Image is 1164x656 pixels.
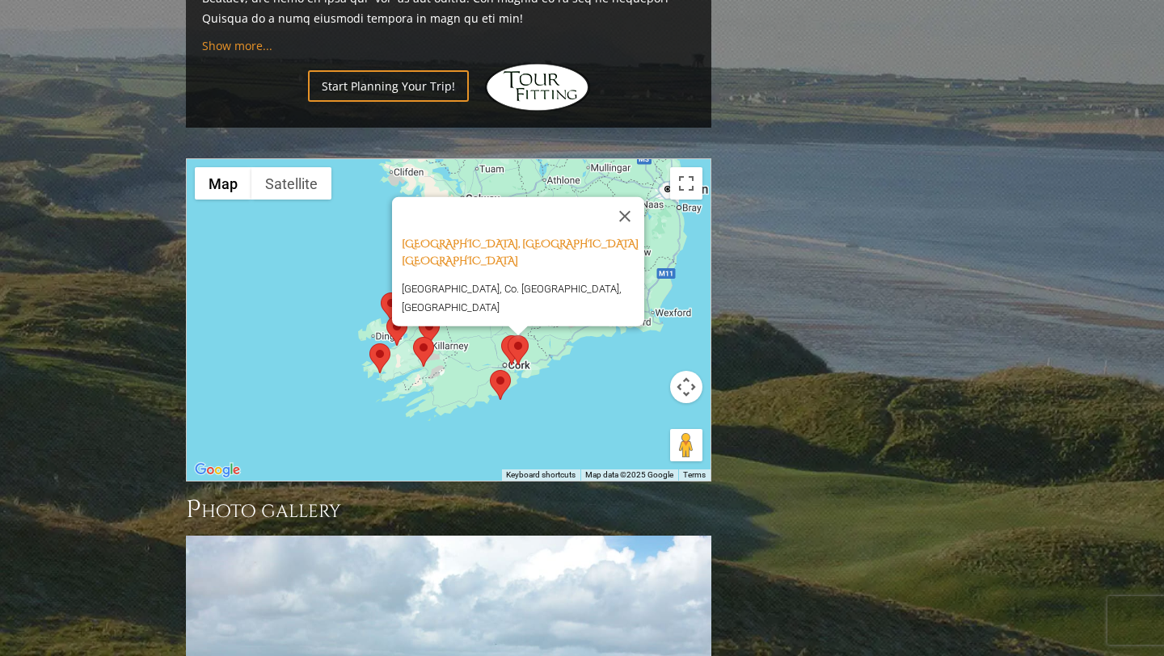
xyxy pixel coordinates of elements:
[670,429,702,461] button: Drag Pegman onto the map to open Street View
[506,469,576,481] button: Keyboard shortcuts
[605,197,644,236] button: Close
[308,70,469,102] a: Start Planning Your Trip!
[683,470,706,479] a: Terms (opens in new tab)
[251,167,331,200] button: Show satellite imagery
[670,371,702,403] button: Map camera controls
[191,460,244,481] a: Open this area in Google Maps (opens a new window)
[585,470,673,479] span: Map data ©2025 Google
[195,167,251,200] button: Show street map
[402,279,644,317] p: [GEOGRAPHIC_DATA], Co. [GEOGRAPHIC_DATA], [GEOGRAPHIC_DATA]
[202,38,272,53] a: Show more...
[186,494,711,526] h3: Photo Gallery
[402,237,639,268] a: [GEOGRAPHIC_DATA], [GEOGRAPHIC_DATA] [GEOGRAPHIC_DATA]
[485,63,590,111] img: Hidden Links
[670,167,702,200] button: Toggle fullscreen view
[191,460,244,481] img: Google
